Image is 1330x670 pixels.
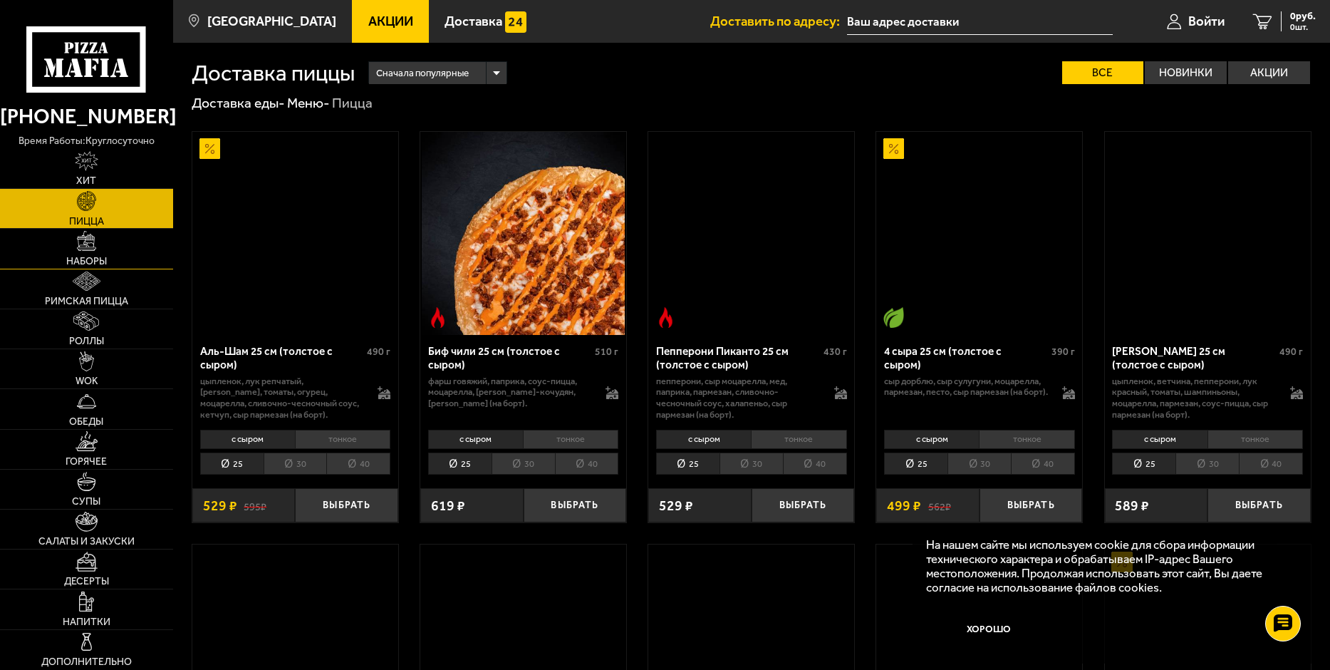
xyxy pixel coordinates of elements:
p: сыр дорблю, сыр сулугуни, моцарелла, пармезан, песто, сыр пармезан (на борт). [884,376,1048,398]
span: Пицца [69,217,104,227]
button: Выбрать [1207,488,1311,522]
li: с сыром [1112,430,1207,450]
p: фарш говяжий, паприка, соус-пицца, моцарелла, [PERSON_NAME]-кочудян, [PERSON_NAME] (на борт). [428,376,592,409]
span: 529 ₽ [203,499,237,512]
li: с сыром [884,430,979,450]
div: Аль-Шам 25 см (толстое с сыром) [200,345,364,371]
span: 499 ₽ [887,499,921,512]
li: с сыром [200,430,295,450]
li: 30 [264,453,327,475]
p: цыпленок, ветчина, пепперони, лук красный, томаты, шампиньоны, моцарелла, пармезан, соус-пицца, с... [1112,376,1276,420]
a: АкционныйАль-Шам 25 см (толстое с сыром) [192,132,398,335]
button: Выбрать [752,488,855,522]
button: Выбрать [980,488,1083,522]
img: Биф чили 25 см (толстое с сыром) [422,132,625,335]
li: 40 [326,453,390,475]
p: пепперони, сыр Моцарелла, мед, паприка, пармезан, сливочно-чесночный соус, халапеньо, сыр пармеза... [656,376,820,420]
span: Наборы [66,257,107,267]
span: Роллы [69,336,104,346]
li: с сыром [428,430,523,450]
span: 430 г [824,346,847,358]
a: Петровская 25 см (толстое с сыром) [1105,132,1311,335]
a: Меню- [287,95,330,111]
label: Акции [1228,61,1310,84]
img: Акционный [199,138,220,159]
span: 589 ₽ [1115,499,1149,512]
img: Острое блюдо [655,307,676,328]
span: 0 руб. [1290,11,1316,21]
li: 30 [947,453,1011,475]
h1: Доставка пиццы [192,62,355,84]
button: Выбрать [295,488,398,522]
img: 15daf4d41897b9f0e9f617042186c801.svg [505,11,526,32]
li: тонкое [523,430,618,450]
img: Акционный [883,138,904,159]
input: Ваш адрес доставки [847,9,1113,35]
li: 30 [492,453,555,475]
span: Сначала популярные [376,60,469,86]
li: 40 [555,453,619,475]
li: 30 [1175,453,1239,475]
span: Доставить по адресу: [710,15,847,29]
span: Войти [1188,15,1225,29]
span: 490 г [367,346,390,358]
a: Доставка еды- [192,95,285,111]
a: Острое блюдоПепперони Пиканто 25 см (толстое с сыром) [648,132,854,335]
li: 30 [719,453,783,475]
a: АкционныйВегетарианское блюдо4 сыра 25 см (толстое с сыром) [876,132,1082,335]
li: тонкое [295,430,390,450]
div: 4 сыра 25 см (толстое с сыром) [884,345,1048,371]
span: Супы [72,497,100,507]
li: 25 [656,453,719,475]
span: Доставка [445,15,502,29]
li: тонкое [751,430,846,450]
div: Биф чили 25 см (толстое с сыром) [428,345,592,371]
span: 390 г [1051,346,1075,358]
div: Пицца [332,94,373,112]
img: Вегетарианское блюдо [883,307,904,328]
a: Острое блюдоБиф чили 25 см (толстое с сыром) [420,132,626,335]
label: Новинки [1145,61,1227,84]
li: тонкое [979,430,1074,450]
div: [PERSON_NAME] 25 см (толстое с сыром) [1112,345,1276,371]
p: цыпленок, лук репчатый, [PERSON_NAME], томаты, огурец, моцарелла, сливочно-чесночный соус, кетчуп... [200,376,364,420]
span: 0 шт. [1290,23,1316,31]
s: 595 ₽ [244,499,266,512]
span: Горячее [66,457,107,467]
li: 25 [200,453,264,475]
span: Римская пицца [45,297,128,306]
button: Выбрать [524,488,627,522]
span: WOK [76,376,98,386]
span: Напитки [63,617,110,627]
span: Десерты [64,577,109,587]
button: Хорошо [926,608,1051,649]
li: 40 [1239,453,1303,475]
span: 619 ₽ [431,499,465,512]
span: Дополнительно [41,657,132,667]
li: 25 [884,453,947,475]
p: На нашем сайте мы используем cookie для сбора информации технического характера и обрабатываем IP... [926,537,1289,595]
span: 490 г [1279,346,1303,358]
span: Обеды [69,417,103,427]
li: 25 [428,453,492,475]
li: 40 [783,453,847,475]
li: с сыром [656,430,751,450]
span: [GEOGRAPHIC_DATA] [207,15,336,29]
s: 562 ₽ [928,499,951,512]
li: 40 [1011,453,1075,475]
img: Острое блюдо [427,307,448,328]
span: Салаты и закуски [38,537,135,547]
li: 25 [1112,453,1175,475]
div: Пепперони Пиканто 25 см (толстое с сыром) [656,345,820,371]
label: Все [1062,61,1144,84]
span: 529 ₽ [659,499,693,512]
span: 510 г [595,346,618,358]
li: тонкое [1207,430,1303,450]
span: Акции [368,15,413,29]
span: Хит [76,176,96,186]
